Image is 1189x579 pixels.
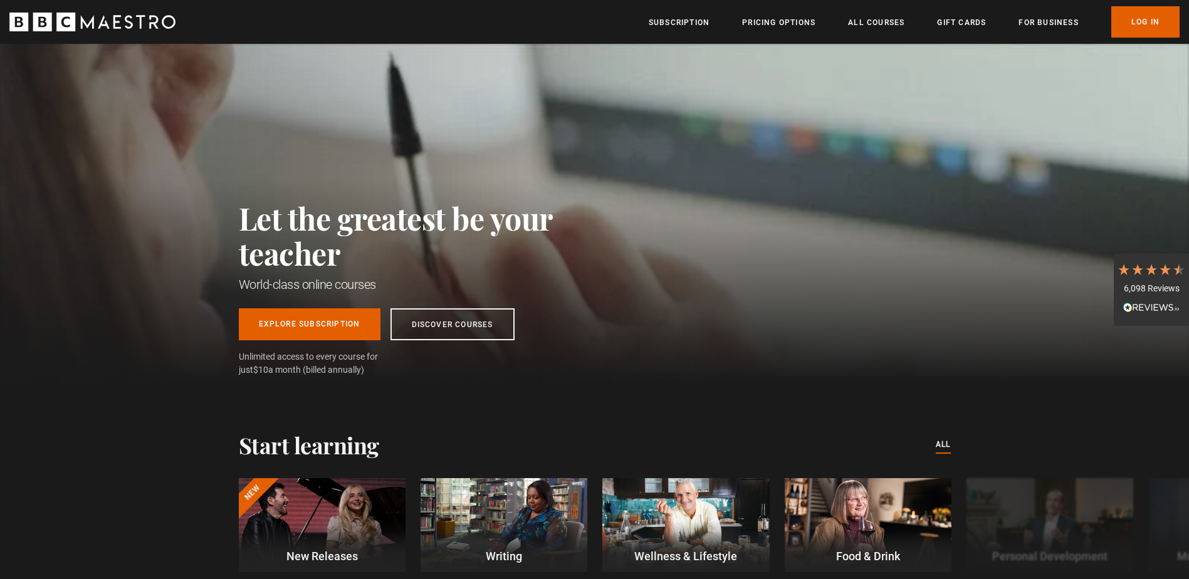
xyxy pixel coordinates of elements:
div: 6,098 Reviews [1117,283,1186,295]
h2: Let the greatest be your teacher [239,201,609,271]
a: All Courses [848,16,904,29]
svg: BBC Maestro [9,13,175,31]
a: For business [1019,16,1078,29]
a: Personal Development [966,478,1133,572]
h2: Start learning [239,432,379,458]
a: All [936,438,951,452]
a: New New Releases [239,478,406,572]
a: Discover Courses [390,308,515,340]
a: Food & Drink [785,478,951,572]
img: REVIEWS.io [1123,303,1180,311]
div: Read All Reviews [1117,301,1186,316]
a: Gift Cards [937,16,986,29]
span: $10 [253,365,268,375]
h1: World-class online courses [239,276,609,293]
a: Pricing Options [742,16,815,29]
span: Unlimited access to every course for just a month (billed annually) [239,350,408,377]
a: Wellness & Lifestyle [602,478,769,572]
a: Explore Subscription [239,308,380,340]
div: 6,098 ReviewsRead All Reviews [1114,253,1189,326]
a: Writing [421,478,587,572]
a: Log In [1111,6,1180,38]
a: Subscription [649,16,710,29]
nav: Primary [649,6,1180,38]
div: 4.7 Stars [1117,263,1186,276]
